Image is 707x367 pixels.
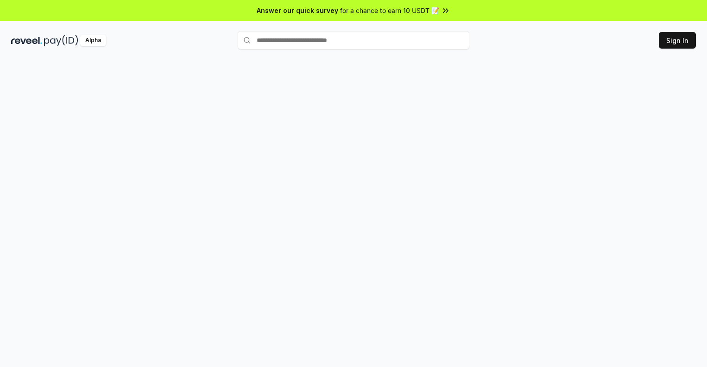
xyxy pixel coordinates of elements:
[11,35,42,46] img: reveel_dark
[257,6,338,15] span: Answer our quick survey
[80,35,106,46] div: Alpha
[340,6,439,15] span: for a chance to earn 10 USDT 📝
[44,35,78,46] img: pay_id
[659,32,696,49] button: Sign In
